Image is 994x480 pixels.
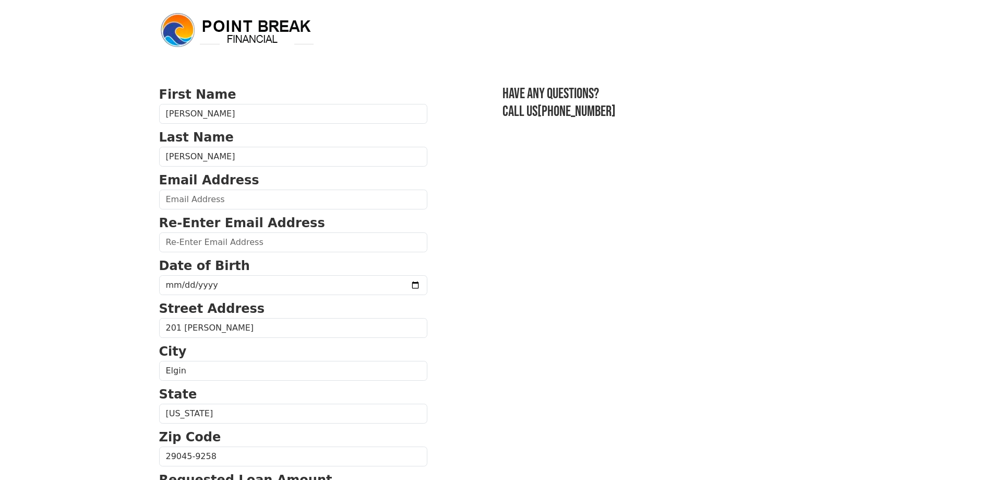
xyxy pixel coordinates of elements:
strong: Street Address [159,301,265,316]
input: Email Address [159,190,427,209]
input: City [159,361,427,381]
input: Street Address [159,318,427,338]
strong: Last Name [159,130,234,145]
strong: Zip Code [159,430,221,444]
strong: First Name [159,87,236,102]
a: [PHONE_NUMBER] [537,103,616,120]
strong: State [159,387,197,402]
strong: City [159,344,187,359]
strong: Re-Enter Email Address [159,216,325,230]
strong: Date of Birth [159,259,250,273]
input: Zip Code [159,447,427,466]
input: Last Name [159,147,427,167]
input: Re-Enter Email Address [159,232,427,252]
h3: Have any questions? [502,85,835,103]
img: logo.png [159,11,316,49]
strong: Email Address [159,173,259,188]
h3: Call us [502,103,835,121]
input: First Name [159,104,427,124]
